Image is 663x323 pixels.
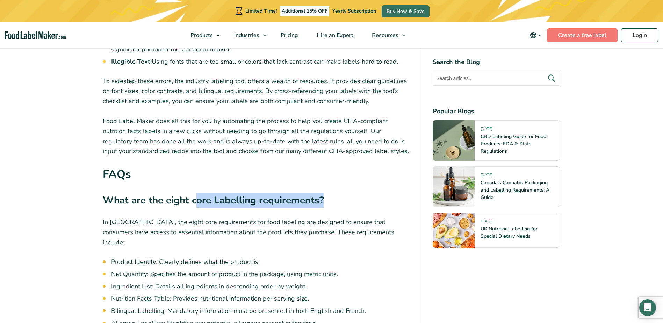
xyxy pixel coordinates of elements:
[103,167,131,182] strong: FAQs
[272,22,306,48] a: Pricing
[111,257,410,267] li: Product Identity: Clearly defines what the product is.
[280,6,329,16] span: Additional 15% OFF
[639,299,656,316] div: Open Intercom Messenger
[103,76,410,106] p: To sidestep these errors, the industry labeling tool offers a wealth of resources. It provides cl...
[363,22,409,48] a: Resources
[481,218,492,227] span: [DATE]
[481,179,549,201] a: Canada’s Cannabis Packaging and Labelling Requirements: A Guide
[111,57,152,66] strong: Illegible Text:
[111,282,410,291] li: Ingredient List: Details all ingredients in descending order by weight.
[433,71,560,86] input: Search articles...
[332,8,376,14] span: Yearly Subscription
[308,22,361,48] a: Hire an Expert
[481,126,492,134] span: [DATE]
[188,31,214,39] span: Products
[481,133,546,155] a: CBD Labeling Guide for Food Products: FDA & State Regulations
[103,194,324,207] strong: What are the eight core Labelling requirements?
[315,31,354,39] span: Hire an Expert
[245,8,277,14] span: Limited Time!
[181,22,223,48] a: Products
[111,270,410,279] li: Net Quantity: Specifies the amount of product in the package, using metric units.
[103,217,410,247] p: In [GEOGRAPHIC_DATA], the eight core requirements for food labeling are designed to ensure that c...
[111,294,410,303] li: Nutrition Facts Table: Provides nutritional information per serving size.
[103,116,410,156] p: Food Label Maker does all this for you by automating the process to help you create CFIA-complian...
[370,31,399,39] span: Resources
[433,107,560,116] h4: Popular Blogs
[547,28,618,42] a: Create a free label
[433,57,560,67] h4: Search the Blog
[111,306,410,316] li: Bilingual Labelling: Mandatory information must be presented in both English and French.
[279,31,299,39] span: Pricing
[232,31,260,39] span: Industries
[621,28,658,42] a: Login
[111,57,410,66] li: Using fonts that are too small or colors that lack contrast can make labels hard to read.
[382,5,430,17] a: Buy Now & Save
[225,22,270,48] a: Industries
[481,225,538,239] a: UK Nutrition Labelling for Special Dietary Needs
[481,172,492,180] span: [DATE]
